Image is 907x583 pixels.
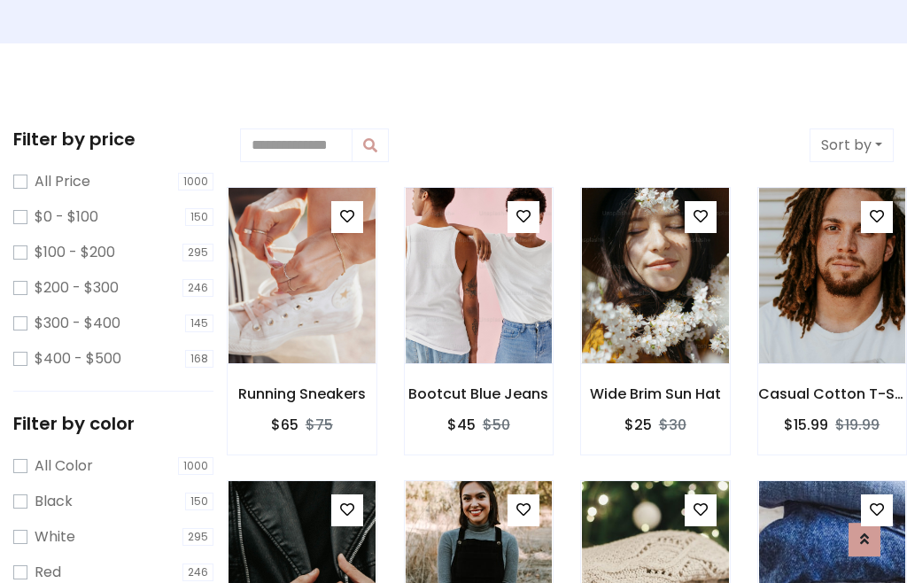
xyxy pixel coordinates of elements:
label: Black [35,491,73,512]
span: 168 [185,350,213,368]
button: Sort by [810,128,894,162]
del: $75 [306,415,333,435]
label: $300 - $400 [35,313,120,334]
del: $30 [659,415,686,435]
label: $200 - $300 [35,277,119,299]
span: 1000 [178,457,213,475]
h6: $65 [271,416,298,433]
h6: $15.99 [784,416,828,433]
label: All Price [35,171,90,192]
h5: Filter by color [13,413,213,434]
h6: Wide Brim Sun Hat [581,385,730,402]
h6: $25 [624,416,652,433]
label: All Color [35,455,93,477]
h6: Running Sneakers [228,385,376,402]
span: 295 [182,528,213,546]
h6: Casual Cotton T-Shirt [758,385,907,402]
label: Red [35,562,61,583]
label: White [35,526,75,548]
span: 150 [185,208,213,226]
h6: Bootcut Blue Jeans [405,385,554,402]
span: 295 [182,244,213,261]
del: $50 [483,415,510,435]
h5: Filter by price [13,128,213,150]
span: 150 [185,493,213,510]
span: 1000 [178,173,213,190]
del: $19.99 [835,415,880,435]
span: 145 [185,315,213,332]
span: 246 [182,279,213,297]
label: $400 - $500 [35,348,121,369]
label: $0 - $100 [35,206,98,228]
label: $100 - $200 [35,242,115,263]
span: 246 [182,564,213,581]
h6: $45 [447,416,476,433]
